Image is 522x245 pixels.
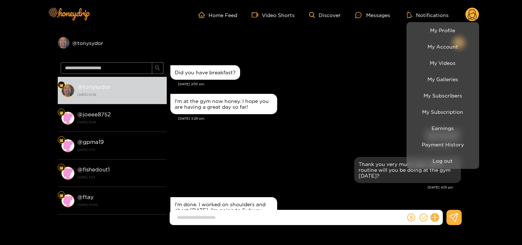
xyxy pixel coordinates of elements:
button: Log out [408,154,477,167]
a: My Profile [408,24,477,37]
a: My Subscription [408,105,477,118]
a: Earnings [408,122,477,134]
a: Payment History [408,138,477,151]
a: My Galleries [408,73,477,86]
a: My Videos [408,57,477,69]
a: My Account [408,40,477,53]
a: My Subscribers [408,89,477,102]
